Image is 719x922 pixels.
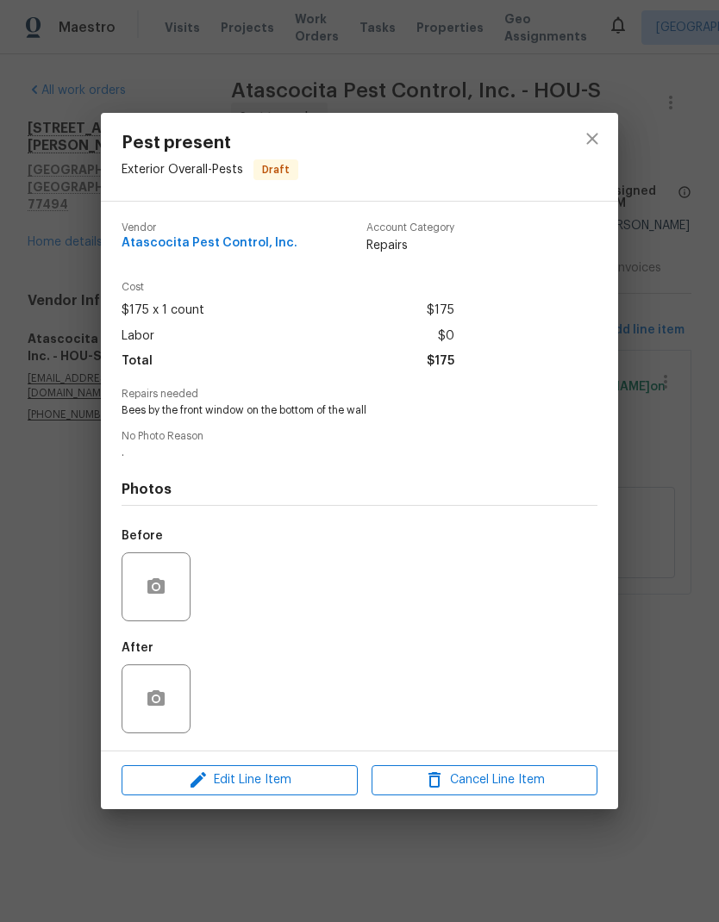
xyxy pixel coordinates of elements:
[377,769,592,791] span: Cancel Line Item
[255,161,297,178] span: Draft
[427,349,454,374] span: $175
[366,222,454,234] span: Account Category
[122,349,153,374] span: Total
[438,324,454,349] span: $0
[127,769,353,791] span: Edit Line Item
[122,134,298,153] span: Pest present
[122,389,597,400] span: Repairs needed
[122,222,297,234] span: Vendor
[372,765,597,795] button: Cancel Line Item
[122,481,597,498] h4: Photos
[122,445,550,460] span: .
[427,298,454,323] span: $175
[122,530,163,542] h5: Before
[572,118,613,159] button: close
[122,431,597,442] span: No Photo Reason
[122,298,204,323] span: $175 x 1 count
[122,237,297,250] span: Atascocita Pest Control, Inc.
[122,324,154,349] span: Labor
[122,282,454,293] span: Cost
[122,403,550,418] span: Bees by the front window on the bottom of the wall
[366,237,454,254] span: Repairs
[122,164,243,176] span: Exterior Overall - Pests
[122,642,153,654] h5: After
[122,765,358,795] button: Edit Line Item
